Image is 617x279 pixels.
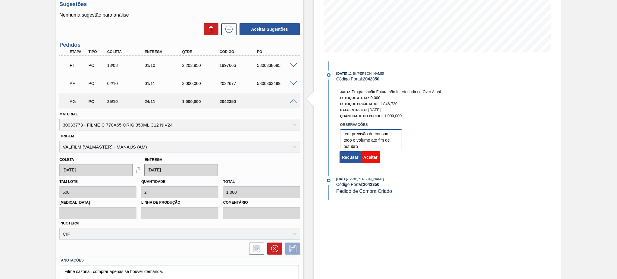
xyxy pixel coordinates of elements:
[143,99,185,104] div: 24/11/2025
[70,81,86,86] p: AF
[236,23,300,36] div: Aceitar Sugestões
[240,23,300,35] button: Aceitar Sugestões
[180,81,223,86] div: 3.000,000
[180,99,223,104] div: 1.000,000
[87,81,106,86] div: Pedido de Compra
[246,243,264,255] div: Informar alteração no pedido
[340,102,379,106] span: Estoque Projetado:
[145,164,218,176] input: dd/mm/yyyy
[336,177,347,181] span: [DATE]
[371,96,381,100] span: 0,000
[255,63,298,68] div: 5800338685
[87,63,106,68] div: Pedido de Compra
[68,50,88,54] div: Etapa
[135,166,142,174] img: locked
[361,151,380,163] button: Aceitar
[340,108,367,112] span: Data Entrega:
[61,256,299,265] label: Anotações
[68,77,88,90] div: Aguardando Faturamento
[218,23,236,35] div: Nova sugestão
[141,198,218,207] label: Linha de Produção
[340,114,383,118] span: Quantidade do Pedido:
[327,179,330,182] img: atual
[368,108,381,112] span: [DATE]
[141,180,165,184] label: Quantidade
[106,99,148,104] div: 25/10/2025
[106,81,148,86] div: 02/10/2025
[143,50,185,54] div: Entrega
[106,50,148,54] div: Coleta
[59,180,77,184] label: Tam lote
[340,90,350,94] span: Just.:
[384,114,402,118] span: 1.000,000
[59,158,74,162] label: Coleta
[59,42,300,48] h3: Pedidos
[347,177,356,181] span: - 12:38
[340,96,369,100] span: Estoque Atual:
[87,50,106,54] div: Tipo
[356,72,384,75] span: : [PERSON_NAME]
[180,63,223,68] div: 2.203,950
[347,72,356,75] span: - 12:38
[59,12,300,18] p: Nenhuma sugestão para análise
[70,63,86,68] p: PT
[223,198,300,207] label: Comentário
[363,182,380,187] strong: 2042350
[87,99,106,104] div: Pedido de Compra
[336,182,479,187] div: Código Portal:
[327,73,330,77] img: atual
[59,134,74,138] label: Origem
[133,164,145,176] button: locked
[59,221,79,225] label: Incoterm
[336,77,479,81] div: Código Portal:
[143,81,185,86] div: 01/11/2025
[59,164,133,176] input: dd/mm/yyyy
[356,177,384,181] span: : [PERSON_NAME]
[352,89,441,94] span: Programação Futura não Interferindo no Over Atual
[201,23,218,35] div: Excluir Sugestões
[218,99,260,104] div: 2042350
[282,243,300,255] div: Salvar Pedido
[336,189,392,194] span: Pedido de Compra Criado
[255,81,298,86] div: 5800363499
[363,77,380,81] strong: 2042350
[218,50,260,54] div: Código
[340,121,402,129] label: Observações
[180,50,223,54] div: Qtde
[59,198,136,207] label: [MEDICAL_DATA]
[68,95,88,108] div: Aguardando Aprovação do Gestor
[336,72,347,75] span: [DATE]
[106,63,148,68] div: 13/08/2025
[59,112,78,116] label: Material
[218,81,260,86] div: 2022677
[340,151,361,163] button: Recusar
[340,129,402,149] textarea: tem previsão de consumir todo o volume ate fim de outubro
[223,180,235,184] label: Total
[68,59,88,72] div: Pedido em Trânsito
[59,1,300,8] h3: Sugestões
[143,63,185,68] div: 01/10/2025
[70,99,86,104] p: AG
[145,158,162,162] label: Entrega
[380,102,397,106] span: 1.846,730
[218,63,260,68] div: 1997666
[255,50,298,54] div: PO
[264,243,282,255] div: Cancelar pedido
